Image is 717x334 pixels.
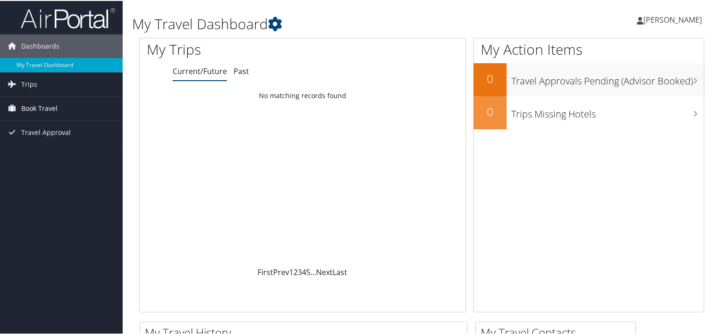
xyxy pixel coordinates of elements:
[298,266,302,276] a: 3
[293,266,298,276] a: 2
[474,62,704,95] a: 0Travel Approvals Pending (Advisor Booked)
[21,33,59,57] span: Dashboards
[132,13,518,33] h1: My Travel Dashboard
[147,39,323,58] h1: My Trips
[333,266,347,276] a: Last
[21,96,58,119] span: Book Travel
[258,266,273,276] a: First
[637,5,711,33] a: [PERSON_NAME]
[511,69,704,87] h3: Travel Approvals Pending (Advisor Booked)
[474,70,507,86] h2: 0
[474,39,704,58] h1: My Action Items
[511,102,704,120] h3: Trips Missing Hotels
[273,266,289,276] a: Prev
[474,103,507,119] h2: 0
[233,65,249,75] a: Past
[306,266,310,276] a: 5
[474,95,704,128] a: 0Trips Missing Hotels
[21,6,115,28] img: airportal-logo.png
[21,120,71,143] span: Travel Approval
[21,72,37,95] span: Trips
[643,14,702,24] span: [PERSON_NAME]
[310,266,316,276] span: …
[173,65,227,75] a: Current/Future
[140,86,466,103] td: No matching records found
[316,266,333,276] a: Next
[289,266,293,276] a: 1
[302,266,306,276] a: 4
